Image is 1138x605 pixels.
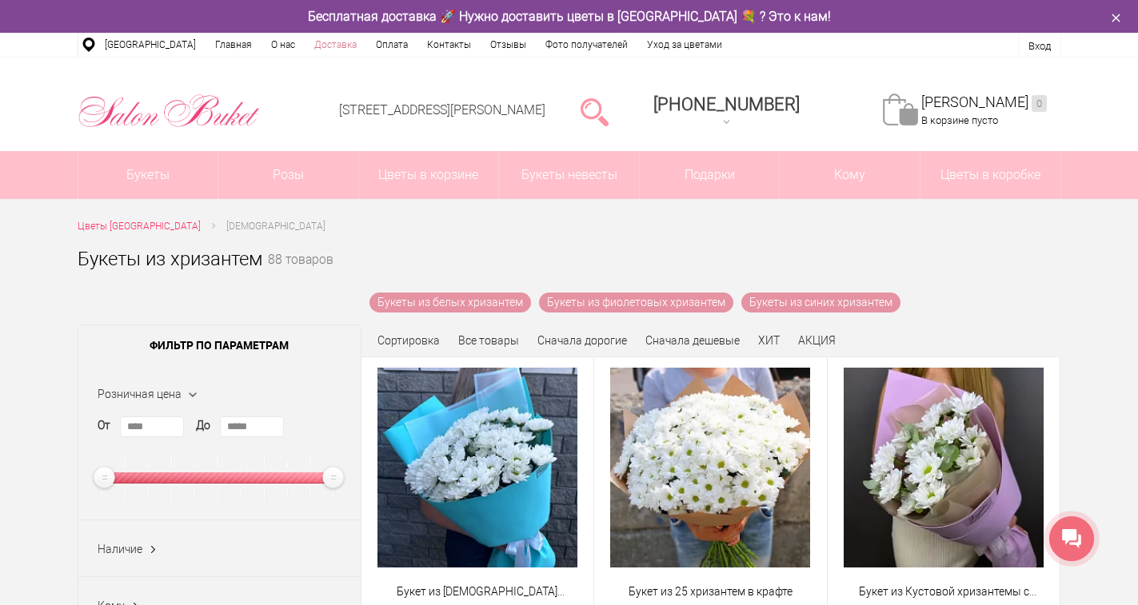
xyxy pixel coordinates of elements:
a: Все товары [458,334,519,347]
img: Букет из хризантем кустовых [377,368,577,567]
a: Подарки [640,151,780,199]
a: Вход [1028,40,1051,52]
span: Розничная цена [98,388,182,400]
a: Сначала дешевые [645,334,740,347]
a: Цветы в корзине [359,151,499,199]
a: Главная [206,33,262,57]
a: Доставка [305,33,366,57]
a: Отзывы [481,33,536,57]
a: Букет из Кустовой хризантемы с [PERSON_NAME] [838,583,1050,600]
a: Букеты из синих хризантем [741,293,900,312]
a: Уход за цветами [637,33,732,57]
div: Бесплатная доставка 🚀 Нужно доставить цветы в [GEOGRAPHIC_DATA] 💐 ? Это к нам! [66,8,1073,25]
a: [STREET_ADDRESS][PERSON_NAME] [339,102,545,117]
img: Букет из 25 хризантем в крафте [610,368,810,567]
label: От [98,417,110,434]
a: Букеты невесты [499,151,639,199]
a: Розы [218,151,358,199]
a: Букет из [DEMOGRAPHIC_DATA] кустовых [372,583,584,600]
a: Букеты из фиолетовых хризантем [539,293,733,312]
a: [GEOGRAPHIC_DATA] [95,33,206,57]
span: Цветы [GEOGRAPHIC_DATA] [78,221,201,232]
a: Цветы [GEOGRAPHIC_DATA] [78,218,201,235]
a: [PERSON_NAME] [921,94,1047,112]
small: 88 товаров [268,254,333,293]
a: Фото получателей [536,33,637,57]
img: Букет из Кустовой хризантемы с Зеленью [844,368,1044,567]
h1: Букеты из хризантем [78,245,263,273]
span: Сортировка [377,334,440,347]
ins: 0 [1032,95,1047,112]
img: Цветы Нижний Новгород [78,90,261,132]
a: Контакты [417,33,481,57]
a: Сначала дорогие [537,334,627,347]
span: Фильтр по параметрам [78,325,361,365]
a: [PHONE_NUMBER] [644,89,809,134]
span: В корзине пусто [921,114,998,126]
a: Букет из 25 хризантем в крафте [605,583,817,600]
a: Букеты [78,151,218,199]
span: Наличие [98,543,142,555]
span: [DEMOGRAPHIC_DATA] [226,221,325,232]
a: АКЦИЯ [798,334,836,347]
label: До [196,417,210,434]
span: [PHONE_NUMBER] [653,94,800,114]
a: О нас [262,33,305,57]
a: Цветы в коробке [920,151,1060,199]
a: ХИТ [758,334,780,347]
a: Оплата [366,33,417,57]
a: Букеты из белых хризантем [369,293,531,312]
span: Кому [780,151,920,199]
